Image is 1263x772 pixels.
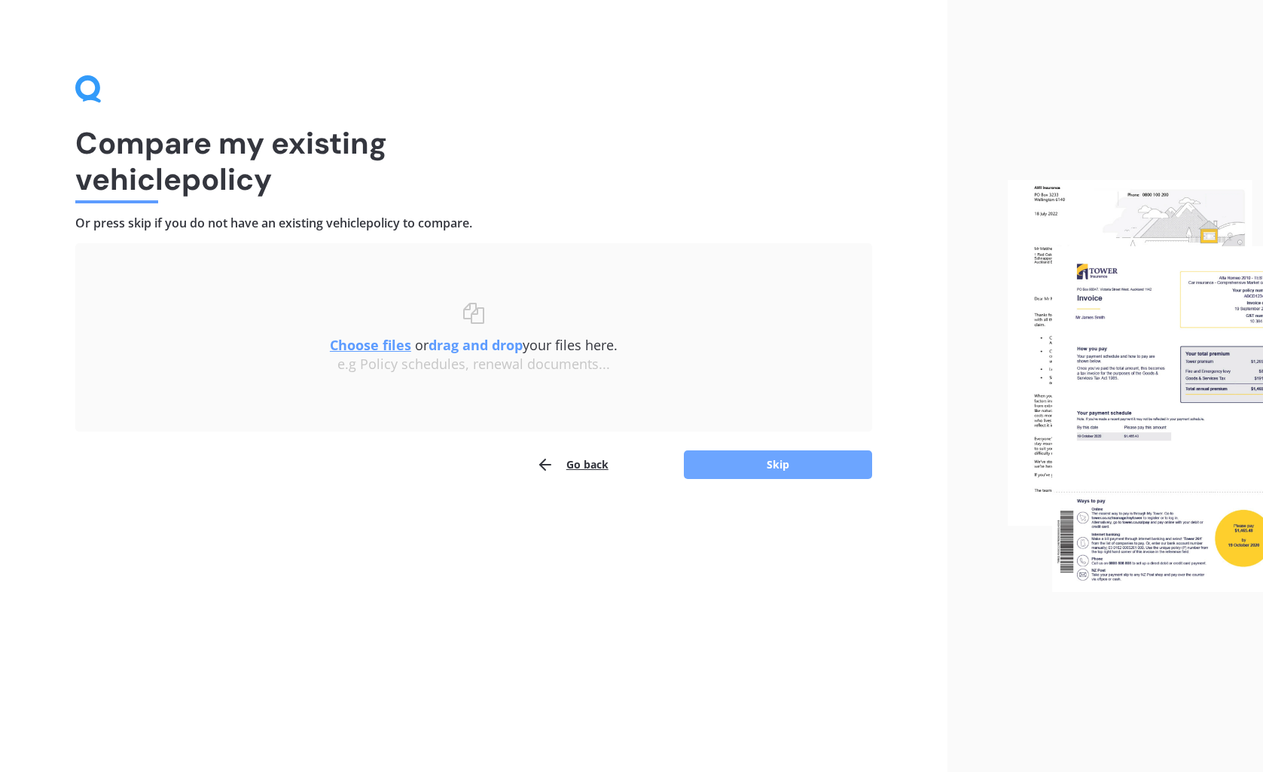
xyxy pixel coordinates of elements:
span: or your files here. [330,336,618,354]
b: drag and drop [429,336,523,354]
button: Go back [536,450,609,480]
h4: Or press skip if you do not have an existing vehicle policy to compare. [75,215,872,231]
u: Choose files [330,336,411,354]
img: files.webp [1008,180,1263,593]
div: e.g Policy schedules, renewal documents... [105,356,842,373]
h1: Compare my existing vehicle policy [75,125,872,197]
button: Skip [684,450,872,479]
